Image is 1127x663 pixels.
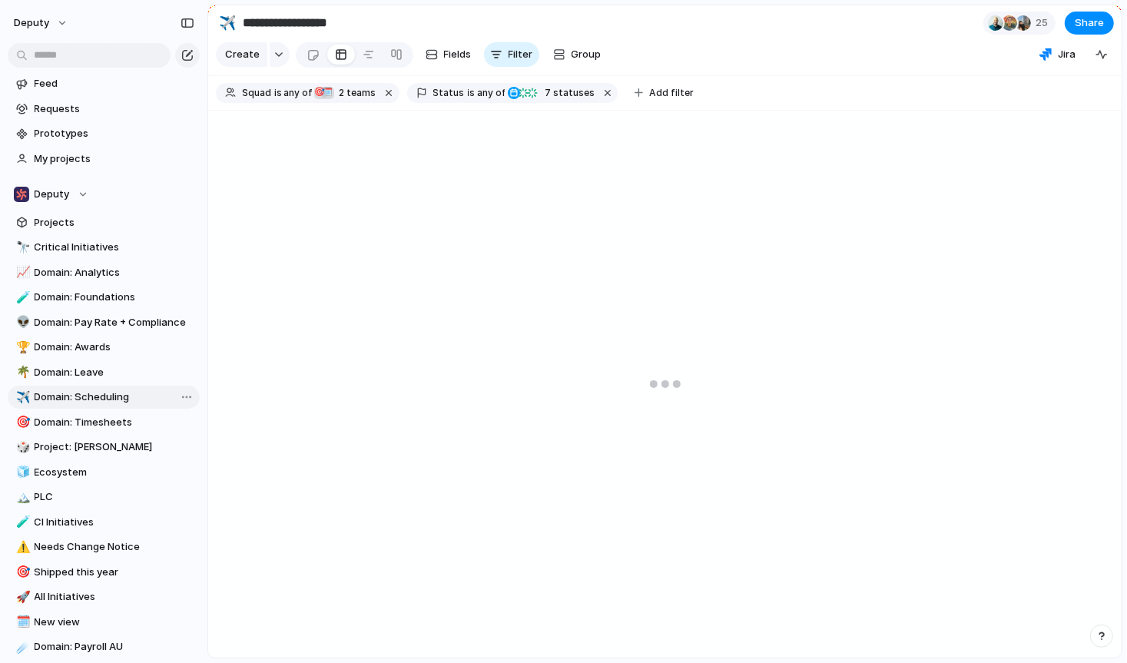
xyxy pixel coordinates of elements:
button: Fields [419,42,478,67]
span: Critical Initiatives [35,240,194,255]
a: 🌴Domain: Leave [8,361,200,384]
button: ✈️ [215,11,240,35]
span: Domain: Foundations [35,290,194,305]
button: 🔭 [14,240,29,255]
span: 2 [335,87,347,98]
span: Create [225,47,260,62]
button: ⚠️ [14,539,29,555]
div: 🚀All Initiatives [8,585,200,608]
button: 🧪 [14,515,29,530]
a: 🎯Shipped this year [8,561,200,584]
button: 🏆 [14,340,29,355]
span: statuses [540,86,595,100]
button: Group [545,42,609,67]
div: 🌴 [16,363,27,381]
div: 🎲 [16,439,27,456]
span: any of [476,86,505,100]
span: Filter [509,47,533,62]
span: teams [335,86,376,100]
span: All Initiatives [35,589,194,605]
a: 🔭Critical Initiatives [8,236,200,259]
span: Status [433,86,465,100]
div: 🗓️ [322,87,334,99]
span: Prototypes [35,126,194,141]
a: 🏔️PLC [8,486,200,509]
span: deputy [14,15,49,31]
button: isany of [465,85,509,101]
div: ✈️ [16,389,27,406]
div: ✈️ [219,12,236,33]
button: deputy [7,11,76,35]
div: 🏆 [16,339,27,356]
button: Filter [484,42,539,67]
div: 🏆Domain: Awards [8,336,200,359]
button: 📈 [14,265,29,280]
span: Fields [444,47,472,62]
button: Add filter [625,82,703,104]
div: 🧪 [16,513,27,531]
span: Jira [1058,47,1076,62]
span: Domain: Pay Rate + Compliance [35,315,194,330]
div: ☄️ [16,638,27,656]
button: 🚀 [14,589,29,605]
div: 🧪Domain: Foundations [8,286,200,309]
button: Create [216,42,267,67]
span: PLC [35,489,194,505]
a: 🧪CI Initiatives [8,511,200,534]
a: ✈️Domain: Scheduling [8,386,200,409]
button: 🧪 [14,290,29,305]
button: 🧊 [14,465,29,480]
div: ☄️Domain: Payroll AU [8,635,200,658]
div: 🎲Project: [PERSON_NAME] [8,436,200,459]
button: Deputy [8,183,200,206]
div: 🧊 [16,463,27,481]
div: 🎯 [314,87,326,99]
div: 👽 [16,313,27,331]
span: Deputy [35,187,70,202]
span: is [468,86,476,100]
span: 25 [1036,15,1052,31]
span: Projects [35,215,194,230]
span: Domain: Timesheets [35,415,194,430]
span: Domain: Analytics [35,265,194,280]
a: 🧊Ecosystem [8,461,200,484]
div: 🏔️ [16,489,27,506]
span: CI Initiatives [35,515,194,530]
button: 🎯🗓️2 teams [313,85,380,101]
button: ☄️ [14,639,29,655]
div: 🗓️ [16,613,27,631]
div: 🧪 [16,289,27,307]
span: Squad [242,86,271,100]
span: New view [35,615,194,630]
span: My projects [35,151,194,167]
span: Group [572,47,602,62]
button: 🎯 [14,415,29,430]
span: Needs Change Notice [35,539,194,555]
div: 📈 [16,264,27,281]
div: ⚠️ [16,539,27,556]
a: 🎯Domain: Timesheets [8,411,200,434]
span: Requests [35,101,194,117]
a: 🗓️New view [8,611,200,634]
div: 🎯 [16,563,27,581]
span: any of [282,86,312,100]
a: 👽Domain: Pay Rate + Compliance [8,311,200,334]
button: ✈️ [14,390,29,405]
a: Projects [8,211,200,234]
span: Shipped this year [35,565,194,580]
button: 🎲 [14,439,29,455]
button: 🎯 [14,565,29,580]
a: 📈Domain: Analytics [8,261,200,284]
button: 🌴 [14,365,29,380]
div: 🔭 [16,239,27,257]
button: isany of [271,85,315,101]
a: ⚠️Needs Change Notice [8,535,200,559]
